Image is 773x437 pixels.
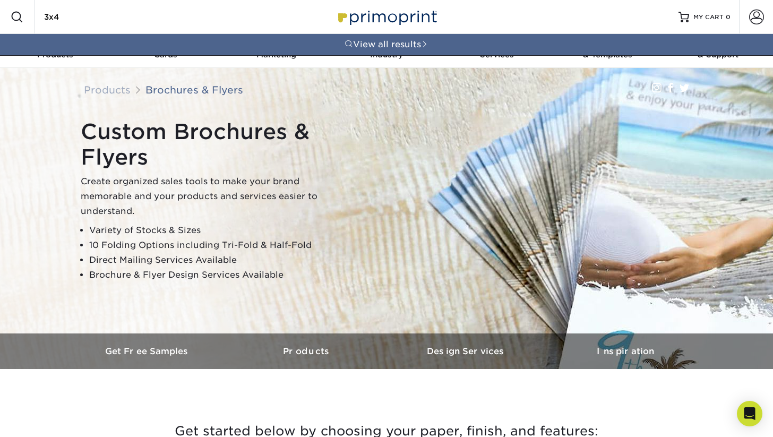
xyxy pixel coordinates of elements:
a: Brochures & Flyers [145,84,243,96]
h3: Get Free Samples [68,346,227,356]
div: Open Intercom Messenger [737,401,762,426]
li: Variety of Stocks & Sizes [89,223,346,238]
span: 0 [726,13,731,21]
img: Primoprint [333,5,440,28]
a: Design Services [386,333,546,369]
h1: Custom Brochures & Flyers [81,119,346,170]
p: Create organized sales tools to make your brand memorable and your products and services easier t... [81,174,346,219]
h3: Inspiration [546,346,705,356]
input: SEARCH PRODUCTS..... [43,11,147,23]
span: MY CART [693,13,724,22]
a: Get Free Samples [68,333,227,369]
a: Products [84,84,131,96]
li: Direct Mailing Services Available [89,253,346,268]
li: Brochure & Flyer Design Services Available [89,268,346,282]
li: 10 Folding Options including Tri-Fold & Half-Fold [89,238,346,253]
h3: Design Services [386,346,546,356]
h3: Products [227,346,386,356]
a: Products [227,333,386,369]
a: Inspiration [546,333,705,369]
